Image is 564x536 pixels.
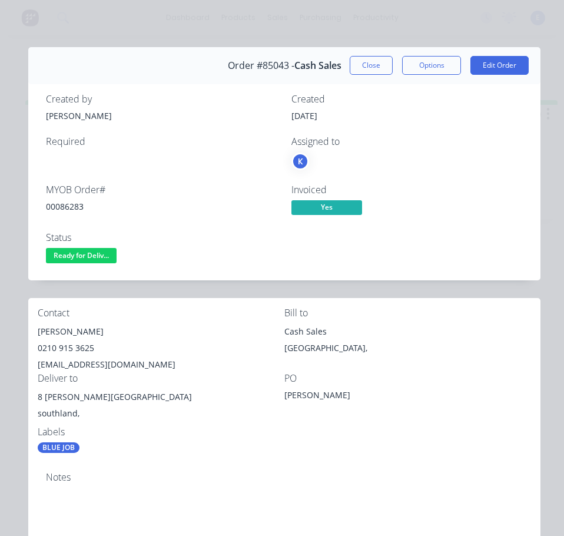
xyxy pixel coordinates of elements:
span: Ready for Deliv... [46,248,117,263]
div: southland, [38,405,284,422]
div: Notes [46,472,523,483]
div: [EMAIL_ADDRESS][DOMAIN_NAME] [38,356,284,373]
span: [DATE] [291,110,317,121]
div: 00086283 [46,200,277,213]
div: Status [46,232,277,243]
div: 8 [PERSON_NAME][GEOGRAPHIC_DATA] [38,389,284,405]
div: 0210 915 3625 [38,340,284,356]
div: Invoiced [291,184,523,196]
span: Cash Sales [294,60,341,71]
div: Contact [38,307,284,319]
div: [GEOGRAPHIC_DATA], [284,340,531,356]
button: K [291,153,309,170]
div: Assigned to [291,136,523,147]
span: Order #85043 - [228,60,294,71]
div: [PERSON_NAME] [46,110,277,122]
div: Bill to [284,307,531,319]
button: Close [350,56,393,75]
button: Options [402,56,461,75]
div: Created [291,94,523,105]
button: Edit Order [470,56,529,75]
div: MYOB Order # [46,184,277,196]
div: Required [46,136,277,147]
div: PO [284,373,531,384]
span: Yes [291,200,362,215]
div: Deliver to [38,373,284,384]
div: [PERSON_NAME] [284,389,432,405]
div: Created by [46,94,277,105]
div: BLUE JOB [38,442,79,453]
div: Cash Sales [284,323,531,340]
div: Labels [38,426,284,438]
div: 8 [PERSON_NAME][GEOGRAPHIC_DATA]southland, [38,389,284,426]
button: Ready for Deliv... [46,248,117,266]
div: [PERSON_NAME] [38,323,284,340]
div: Cash Sales[GEOGRAPHIC_DATA], [284,323,531,361]
div: [PERSON_NAME]0210 915 3625[EMAIL_ADDRESS][DOMAIN_NAME] [38,323,284,373]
